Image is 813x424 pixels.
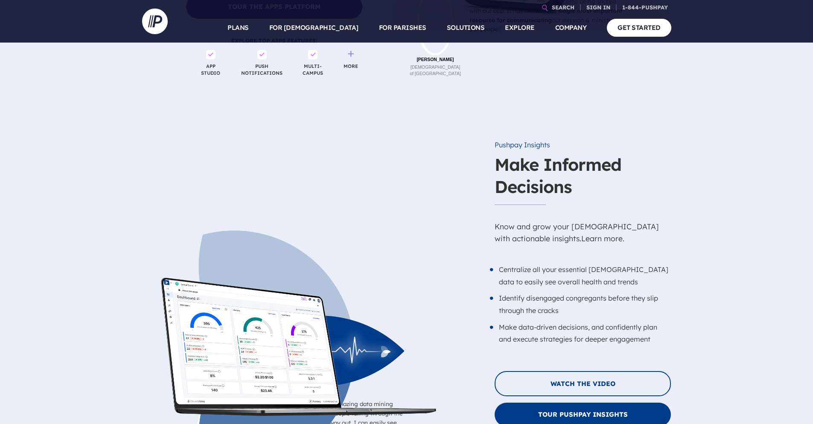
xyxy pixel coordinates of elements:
[581,234,624,243] a: Learn more.
[607,19,671,36] a: GET STARTED
[495,153,671,205] h3: Make Informed Decisions
[344,63,358,70] a: MORE
[495,288,671,316] li: Identify disengaged congregants before they slip through the cracks
[269,13,358,43] a: FOR [DEMOGRAPHIC_DATA]
[379,13,426,43] a: FOR PARISHES
[495,259,671,288] li: Centralize all your essential [DEMOGRAPHIC_DATA] data to easily see overall health and trends
[410,56,461,64] b: [PERSON_NAME]
[410,56,461,77] p: [DEMOGRAPHIC_DATA] of [GEOGRAPHIC_DATA]
[186,50,236,88] span: APP STUDIO
[555,13,587,43] a: COMPANY
[495,317,671,345] li: Make data-driven decisions, and confidently plan and execute strategies for deeper engagement
[495,137,671,153] h6: Pushpay Insights
[505,13,535,43] a: EXPLORE
[447,13,485,43] a: SOLUTIONS
[227,13,249,43] a: PLANS
[495,212,671,259] p: Know and grow your [DEMOGRAPHIC_DATA] with actionable insights.
[237,50,287,88] span: PUSH NOTIFICATIONS
[495,371,671,396] button: Watch the Video
[288,50,338,88] span: MULTI- CAMPUS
